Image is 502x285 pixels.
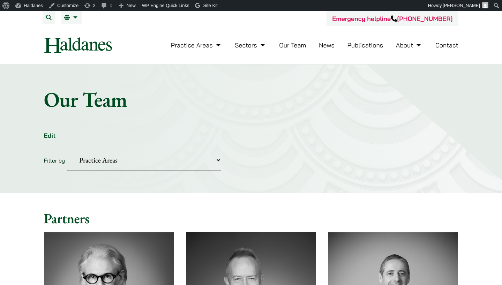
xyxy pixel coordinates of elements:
a: Emergency helpline[PHONE_NUMBER] [332,15,452,23]
a: Publications [347,41,383,49]
a: About [396,41,422,49]
label: Filter by [44,157,65,164]
a: Our Team [279,41,306,49]
a: Edit [44,132,56,140]
a: Sectors [235,41,266,49]
h1: Our Team [44,87,458,112]
a: News [319,41,335,49]
span: [PERSON_NAME] [443,3,480,8]
h2: Partners [44,210,458,227]
a: Contact [435,41,458,49]
a: Practice Areas [171,41,222,49]
img: Logo of Haldanes [44,37,112,53]
button: Search [43,11,55,24]
a: EN [64,15,79,20]
span: Site Kit [203,3,217,8]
